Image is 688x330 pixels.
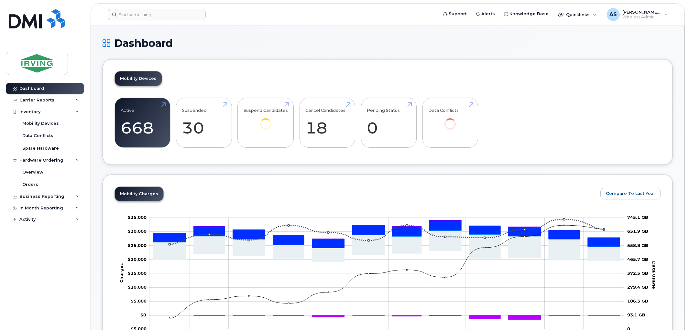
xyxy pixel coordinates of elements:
[128,284,147,290] g: $0
[103,37,673,49] h1: Dashboard
[154,233,620,320] g: Credits
[154,220,620,248] g: HST
[128,229,147,234] g: $0
[128,257,147,262] g: $0
[651,261,657,289] tspan: Data Usage
[627,312,645,317] tspan: 93.1 GB
[627,271,648,276] tspan: 372.5 GB
[627,215,648,220] tspan: 745.1 GB
[154,230,620,261] g: Features
[131,298,147,303] g: $0
[128,242,147,248] tspan: $25,000
[119,263,124,283] tspan: Charges
[182,101,226,144] a: Suspended 30
[128,284,147,290] tspan: $10,000
[131,298,147,303] tspan: $5,000
[128,271,147,276] g: $0
[121,101,164,144] a: Active 668
[600,188,661,199] button: Compare To Last Year
[627,242,648,248] tspan: 558.8 GB
[128,215,147,220] g: $0
[115,71,162,86] a: Mobility Devices
[128,271,147,276] tspan: $15,000
[128,257,147,262] tspan: $20,000
[128,215,147,220] tspan: $35,000
[128,242,147,248] g: $0
[627,229,648,234] tspan: 651.9 GB
[627,298,648,303] tspan: 186.3 GB
[244,101,288,139] a: Suspend Candidates
[428,101,472,139] a: Data Conflicts
[128,229,147,234] tspan: $30,000
[606,190,655,197] span: Compare To Last Year
[140,312,146,317] tspan: $0
[115,187,163,201] a: Mobility Charges
[627,257,648,262] tspan: 465.7 GB
[367,101,410,144] a: Pending Status 0
[305,101,349,144] a: Cancel Candidates 18
[627,284,648,290] tspan: 279.4 GB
